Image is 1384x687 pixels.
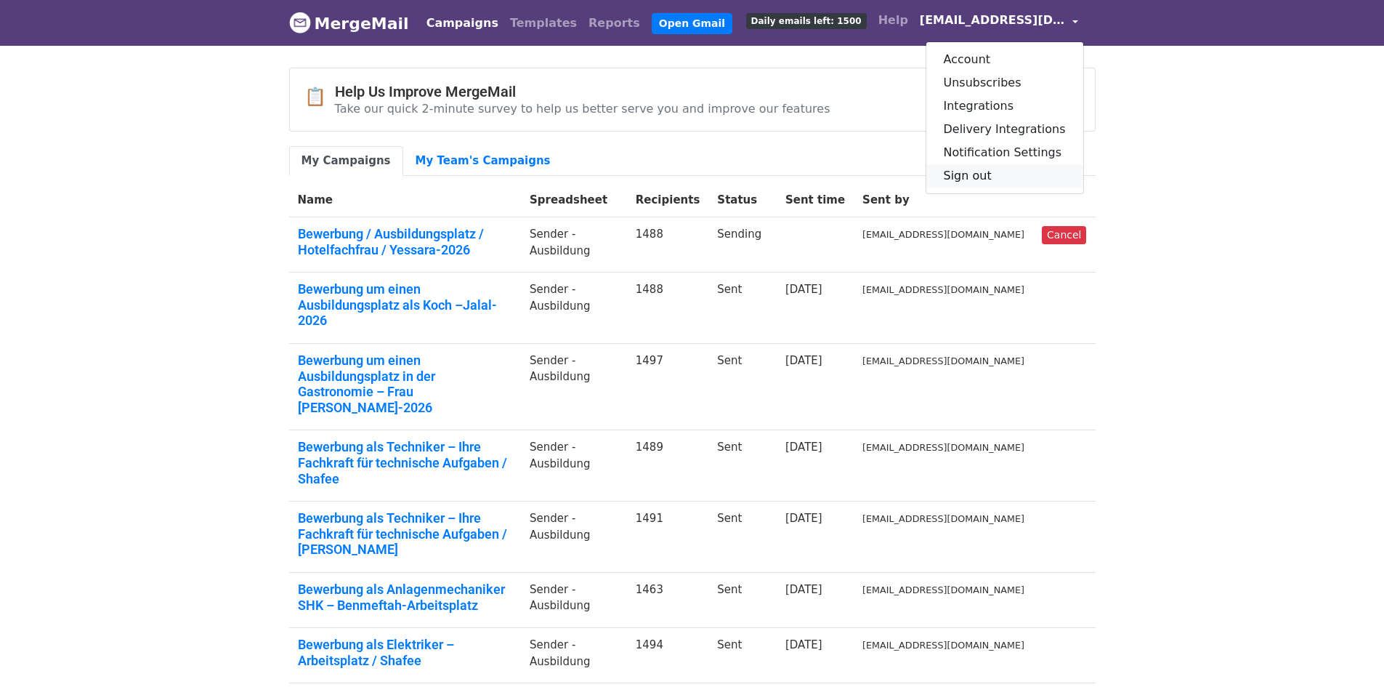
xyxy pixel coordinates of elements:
td: 1497 [627,343,709,430]
small: [EMAIL_ADDRESS][DOMAIN_NAME] [862,355,1024,366]
th: Sent by [854,183,1033,217]
td: 1494 [627,628,709,683]
td: Sender -Ausbildung [521,343,627,430]
td: Sender -Ausbildung [521,217,627,273]
td: Sent [708,572,777,627]
div: Chat-Widget [1311,617,1384,687]
th: Status [708,183,777,217]
a: Sign out [926,164,1083,188]
span: 📋 [304,87,335,108]
a: MergeMail [289,8,409,39]
a: My Team's Campaigns [403,146,563,176]
th: Recipients [627,183,709,217]
th: Name [289,183,522,217]
a: Campaigns [421,9,504,38]
a: Bewerbung als Techniker – Ihre Fachkraft für technische Aufgaben / Shafee [298,439,513,486]
td: 1488 [627,273,709,344]
span: [EMAIL_ADDRESS][DOMAIN_NAME] [920,12,1065,29]
a: Bewerbung als Elektriker – Arbeitsplatz / Shafee [298,637,513,668]
a: Cancel [1042,226,1086,244]
td: Sent [708,628,777,683]
small: [EMAIL_ADDRESS][DOMAIN_NAME] [862,640,1024,651]
small: [EMAIL_ADDRESS][DOMAIN_NAME] [862,584,1024,595]
h4: Help Us Improve MergeMail [335,83,830,100]
a: Account [926,48,1083,71]
td: 1463 [627,572,709,627]
small: [EMAIL_ADDRESS][DOMAIN_NAME] [862,513,1024,524]
a: [DATE] [785,441,822,454]
a: [DATE] [785,354,822,367]
a: [DATE] [785,638,822,651]
td: Sender -Ausbildung [521,572,627,627]
td: Sent [708,502,777,573]
td: Sending [708,217,777,273]
td: Sent [708,343,777,430]
small: [EMAIL_ADDRESS][DOMAIN_NAME] [862,229,1024,240]
a: My Campaigns [289,146,403,176]
td: 1489 [627,430,709,502]
a: Bewerbung um einen Ausbildungsplatz als Koch –Jalal-2026 [298,281,513,329]
a: [EMAIL_ADDRESS][DOMAIN_NAME] [914,6,1084,40]
td: Sender -Ausbildung [521,628,627,683]
iframe: Chat Widget [1311,617,1384,687]
img: MergeMail logo [289,12,311,33]
td: 1488 [627,217,709,273]
a: Notification Settings [926,141,1083,164]
th: Spreadsheet [521,183,627,217]
td: Sender -Ausbildung [521,273,627,344]
td: Sender -Ausbildung [521,502,627,573]
a: Templates [504,9,583,38]
td: Sent [708,273,777,344]
a: Unsubscribes [926,71,1083,95]
td: Sent [708,430,777,502]
td: Sender -Ausbildung [521,430,627,502]
a: Integrations [926,95,1083,118]
a: Open Gmail [652,13,732,34]
p: Take our quick 2-minute survey to help us better serve you and improve our features [335,101,830,116]
a: Bewerbung / Ausbildungsplatz / Hotelfachfrau / Yessara-2026 [298,226,513,257]
a: Bewerbung als Anlagenmechaniker SHK – Benmeftah-Arbeitsplatz [298,582,513,613]
small: [EMAIL_ADDRESS][DOMAIN_NAME] [862,442,1024,453]
div: [EMAIL_ADDRESS][DOMAIN_NAME] [926,41,1084,194]
td: 1491 [627,502,709,573]
a: Reports [583,9,646,38]
span: Daily emails left: 1500 [746,13,867,29]
a: [DATE] [785,283,822,296]
a: Daily emails left: 1500 [740,6,873,35]
small: [EMAIL_ADDRESS][DOMAIN_NAME] [862,284,1024,295]
a: [DATE] [785,512,822,525]
th: Sent time [777,183,854,217]
a: [DATE] [785,583,822,596]
a: Bewerbung als Techniker – Ihre Fachkraft für technische Aufgaben / [PERSON_NAME] [298,510,513,558]
a: Bewerbung um einen Ausbildungsplatz in der Gastronomie – Frau [PERSON_NAME]-2026 [298,353,513,415]
a: Help [873,6,914,35]
a: Delivery Integrations [926,118,1083,141]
